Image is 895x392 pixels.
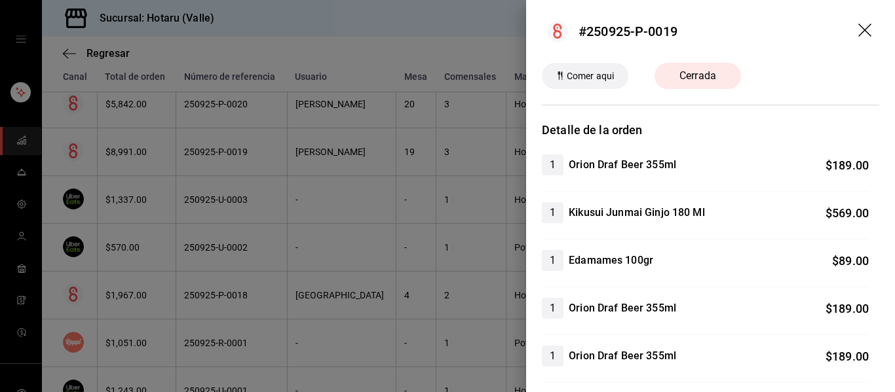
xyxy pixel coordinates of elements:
[826,158,869,172] span: $ 189.00
[858,24,874,39] button: drag
[542,348,563,364] span: 1
[542,121,879,139] h3: Detalle de la orden
[542,205,563,221] span: 1
[542,157,563,173] span: 1
[569,157,676,173] h4: Orion Draf Beer 355ml
[562,69,619,83] span: Comer aqui
[826,302,869,315] span: $ 189.00
[569,300,676,316] h4: Orion Draf Beer 355ml
[579,22,677,41] div: #250925-P-0019
[826,349,869,363] span: $ 189.00
[569,253,653,268] h4: Edamames 100gr
[542,253,563,268] span: 1
[542,300,563,316] span: 1
[672,68,724,84] span: Cerrada
[569,348,676,364] h4: Orion Draf Beer 355ml
[826,206,869,220] span: $ 569.00
[832,254,869,268] span: $ 89.00
[569,205,705,221] h4: Kikusui Junmai Ginjo 180 Ml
